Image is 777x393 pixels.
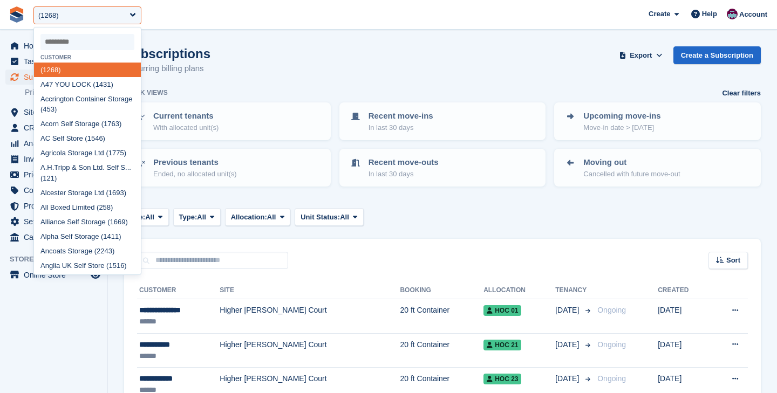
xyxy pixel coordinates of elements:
[597,340,626,349] span: Ongoing
[702,9,717,19] span: Help
[583,156,680,169] p: Moving out
[125,150,330,185] a: Previous tenants Ended, no allocated unit(s)
[727,9,738,19] img: Brian Young
[225,208,291,226] button: Allocation: All
[726,255,740,266] span: Sort
[617,46,665,64] button: Export
[658,282,710,299] th: Created
[34,146,141,161] div: Agricola Storage Ltd (1775)
[555,339,581,350] span: [DATE]
[649,9,670,19] span: Create
[24,198,88,213] span: Protection
[38,10,59,21] div: (1268)
[597,374,626,383] span: Ongoing
[658,299,710,334] td: [DATE]
[34,161,141,186] div: A.H.Tripp & Son Ltd. Self S... (121)
[124,88,168,98] h6: Quick views
[555,305,581,316] span: [DATE]
[124,46,210,61] h1: Subscriptions
[173,208,221,226] button: Type: All
[220,299,400,334] td: Higher [PERSON_NAME] Court
[34,117,141,132] div: Acorn Self Storage (1763)
[295,208,363,226] button: Unit Status: All
[24,120,88,135] span: CRM
[5,214,102,229] a: menu
[34,132,141,146] div: AC Self Store (1546)
[555,150,760,185] a: Moving out Cancelled with future move-out
[483,305,521,316] span: HOC 01
[555,373,581,384] span: [DATE]
[597,306,626,314] span: Ongoing
[25,86,102,98] a: Price increases NEW
[5,267,102,282] a: menu
[267,212,276,223] span: All
[369,122,433,133] p: In last 30 days
[10,254,107,265] span: Storefront
[5,183,102,198] a: menu
[583,110,660,122] p: Upcoming move-ins
[197,212,206,223] span: All
[34,63,141,77] div: (1268)
[24,230,88,245] span: Capital
[34,77,141,92] div: A47 YOU LOCK (1431)
[34,200,141,215] div: All Boxed Limited (258)
[231,212,267,223] span: Allocation:
[9,6,25,23] img: stora-icon-8386f47178a22dfd0bd8f6a31ec36ba5ce8667c1dd55bd0f319d3a0aa187defe.svg
[24,136,88,151] span: Analytics
[483,340,521,350] span: HOC 21
[34,244,141,258] div: Ancoats Storage (2243)
[5,70,102,85] a: menu
[400,299,483,334] td: 20 ft Container
[145,212,154,223] span: All
[153,110,219,122] p: Current tenants
[24,151,88,167] span: Invoices
[179,212,197,223] span: Type:
[5,167,102,182] a: menu
[137,282,220,299] th: Customer
[555,104,760,139] a: Upcoming move-ins Move-in date > [DATE]
[34,92,141,117] div: Accrington Container Storage (453)
[5,38,102,53] a: menu
[5,54,102,69] a: menu
[369,169,439,180] p: In last 30 days
[153,156,237,169] p: Previous tenants
[369,110,433,122] p: Recent move-ins
[24,267,88,282] span: Online Store
[5,151,102,167] a: menu
[125,104,330,139] a: Current tenants With allocated unit(s)
[124,63,210,75] p: Recurring billing plans
[5,230,102,245] a: menu
[220,333,400,368] td: Higher [PERSON_NAME] Court
[24,38,88,53] span: Home
[722,88,761,99] a: Clear filters
[5,136,102,151] a: menu
[153,169,237,180] p: Ended, no allocated unit(s)
[658,333,710,368] td: [DATE]
[34,258,141,273] div: Anglia UK Self Store (1516)
[555,282,593,299] th: Tenancy
[483,282,555,299] th: Allocation
[34,54,141,60] div: Customer
[583,122,660,133] p: Move-in date > [DATE]
[340,104,545,139] a: Recent move-ins In last 30 days
[24,105,88,120] span: Sites
[739,9,767,20] span: Account
[483,374,521,384] span: HOC 23
[673,46,761,64] a: Create a Subscription
[220,282,400,299] th: Site
[301,212,340,223] span: Unit Status:
[24,167,88,182] span: Pricing
[400,282,483,299] th: Booking
[340,212,349,223] span: All
[24,183,88,198] span: Coupons
[5,198,102,213] a: menu
[24,54,88,69] span: Tasks
[24,70,88,85] span: Subscriptions
[34,215,141,229] div: Alliance Self Storage (1669)
[153,122,219,133] p: With allocated unit(s)
[124,208,169,226] button: Site: All
[583,169,680,180] p: Cancelled with future move-out
[5,120,102,135] a: menu
[34,185,141,200] div: Alcester Storage Ltd (1693)
[24,214,88,229] span: Settings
